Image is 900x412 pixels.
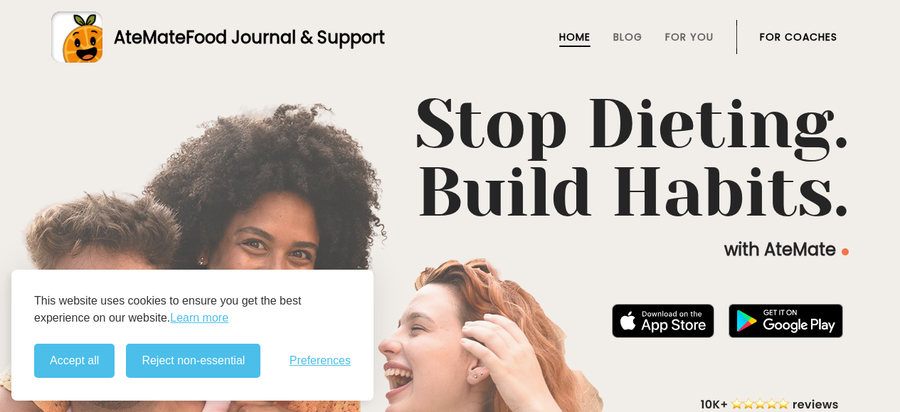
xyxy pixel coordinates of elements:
[34,344,115,378] button: Accept all cookies
[612,304,714,338] img: badge-download-apple.svg
[665,31,714,43] a: For You
[170,310,228,327] a: Learn more
[760,31,837,43] a: For Coaches
[729,304,843,338] img: badge-download-google.png
[290,354,351,367] span: Preferences
[290,354,351,367] button: Toggle preferences
[51,11,849,63] a: AteMateFood Journal & Support
[126,344,260,378] button: Reject non-essential
[559,31,591,43] a: Home
[613,31,642,43] a: Blog
[51,238,849,261] p: with AteMate
[51,90,849,227] h1: Stop Dieting. Build Habits.
[102,25,385,50] div: AteMate
[186,26,385,49] span: Food Journal & Support
[34,292,351,327] p: This website uses cookies to ensure you get the best experience on our website.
